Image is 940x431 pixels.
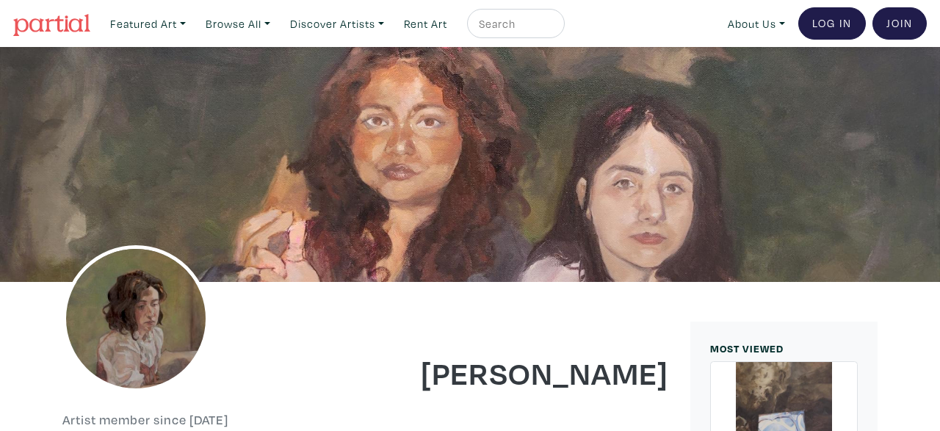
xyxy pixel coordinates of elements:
a: Rent Art [397,9,454,39]
a: Discover Artists [283,9,391,39]
input: Search [477,15,551,33]
a: Featured Art [104,9,192,39]
a: Log In [798,7,866,40]
h6: Artist member since [DATE] [62,412,228,428]
img: phpThumb.php [62,245,209,392]
a: Browse All [199,9,277,39]
a: Join [872,7,927,40]
a: About Us [721,9,792,39]
h1: [PERSON_NAME] [377,352,669,392]
small: MOST VIEWED [710,341,784,355]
